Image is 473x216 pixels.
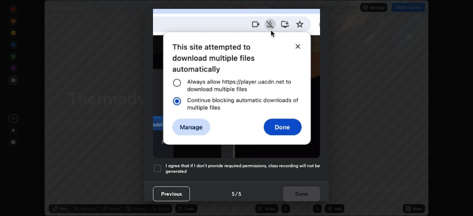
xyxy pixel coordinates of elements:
h5: I agree that if I don't provide required permissions, class recording will not be generated [166,163,320,174]
h4: / [235,190,238,198]
h4: 5 [238,190,241,198]
h4: 5 [232,190,235,198]
button: Previous [153,186,190,201]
